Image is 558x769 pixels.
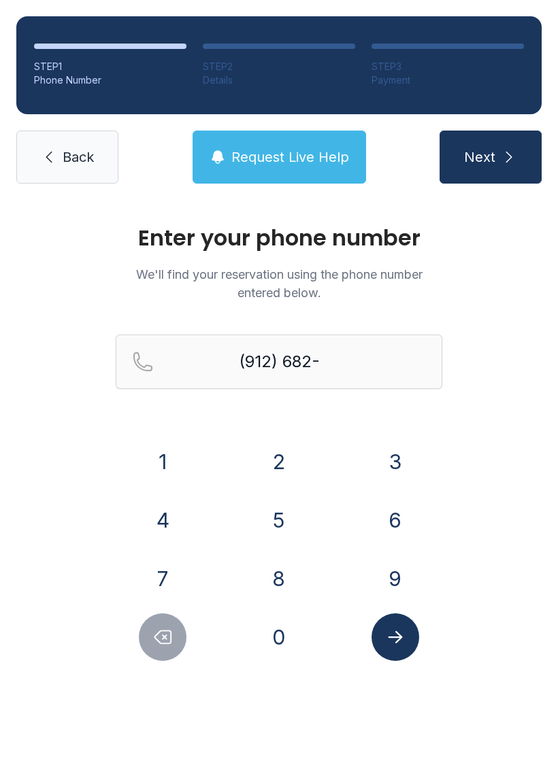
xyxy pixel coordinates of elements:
div: STEP 2 [203,60,355,73]
span: Back [63,148,94,167]
button: 5 [255,496,303,544]
span: Next [464,148,495,167]
p: We'll find your reservation using the phone number entered below. [116,265,442,302]
button: 9 [372,555,419,602]
h1: Enter your phone number [116,227,442,249]
div: Phone Number [34,73,186,87]
div: Details [203,73,355,87]
span: Request Live Help [231,148,349,167]
button: 7 [139,555,186,602]
div: STEP 1 [34,60,186,73]
button: 8 [255,555,303,602]
button: Submit lookup form [372,613,419,661]
button: 6 [372,496,419,544]
button: Delete number [139,613,186,661]
div: Payment [372,73,524,87]
button: 4 [139,496,186,544]
div: STEP 3 [372,60,524,73]
button: 1 [139,438,186,485]
button: 3 [372,438,419,485]
button: 2 [255,438,303,485]
input: Reservation phone number [116,335,442,389]
button: 0 [255,613,303,661]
